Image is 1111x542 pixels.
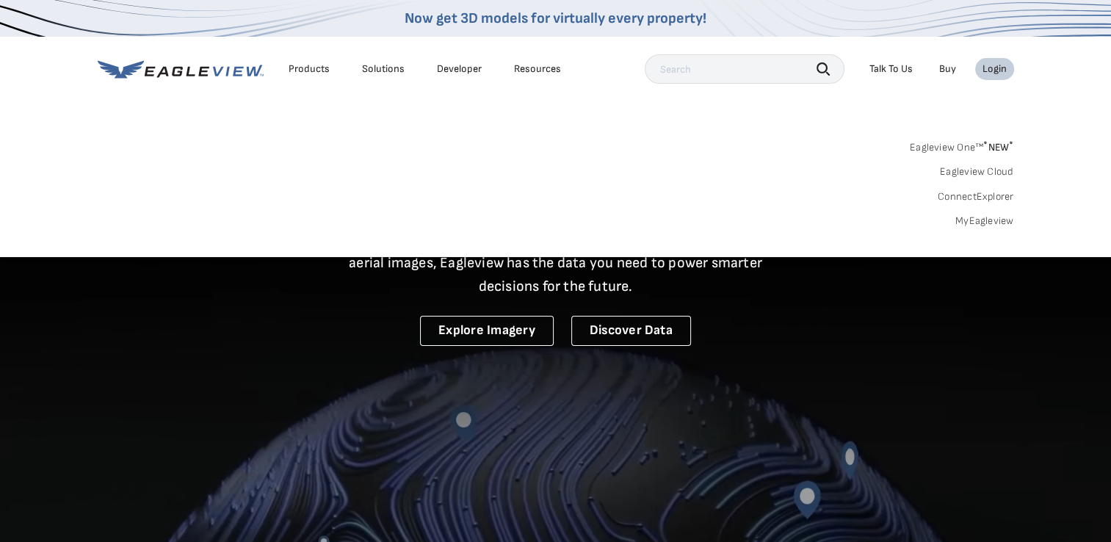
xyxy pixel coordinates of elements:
[420,316,554,346] a: Explore Imagery
[331,228,781,298] p: A new era starts here. Built on more than 3.5 billion high-resolution aerial images, Eagleview ha...
[940,165,1014,178] a: Eagleview Cloud
[571,316,691,346] a: Discover Data
[955,214,1014,228] a: MyEagleview
[645,54,844,84] input: Search
[405,10,706,27] a: Now get 3D models for virtually every property!
[437,62,482,76] a: Developer
[869,62,913,76] div: Talk To Us
[910,137,1014,153] a: Eagleview One™*NEW*
[289,62,330,76] div: Products
[938,190,1014,203] a: ConnectExplorer
[983,141,1013,153] span: NEW
[939,62,956,76] a: Buy
[362,62,405,76] div: Solutions
[514,62,561,76] div: Resources
[982,62,1007,76] div: Login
